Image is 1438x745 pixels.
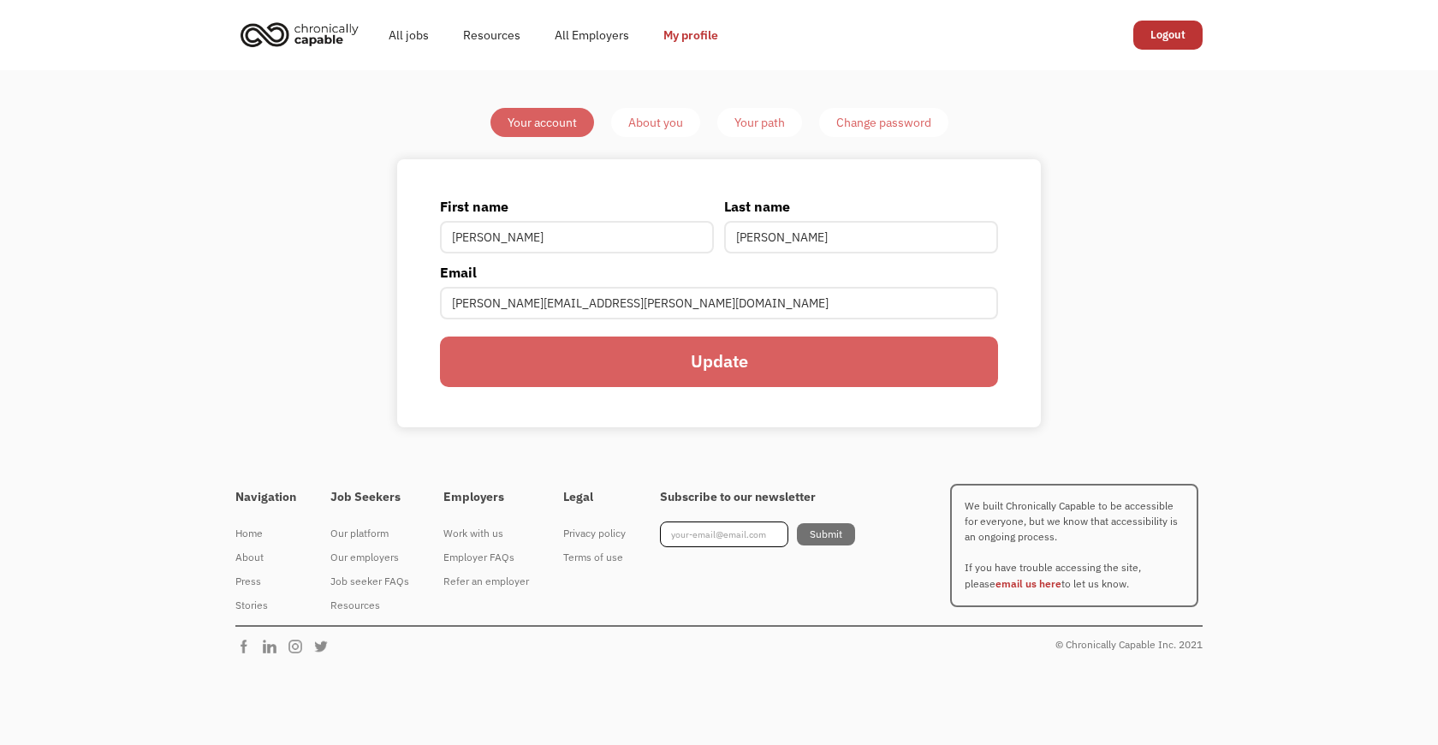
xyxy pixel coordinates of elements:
[440,196,997,400] form: Member-Account-Update
[235,15,364,53] img: Chronically Capable logo
[261,638,287,655] img: Chronically Capable Linkedin Page
[440,196,714,217] label: First name
[235,523,296,544] div: Home
[235,569,296,593] a: Press
[443,571,529,592] div: Refer an employer
[235,15,371,53] a: home
[235,547,296,568] div: About
[330,521,409,545] a: Our platform
[235,638,261,655] img: Chronically Capable Facebook Page
[443,569,529,593] a: Refer an employer
[538,8,646,63] a: All Employers
[611,108,700,137] a: About you
[563,547,626,568] div: Terms of use
[724,196,998,217] label: Last name
[836,112,931,133] div: Change password
[235,593,296,617] a: Stories
[440,337,997,387] input: Update
[287,638,312,655] img: Chronically Capable Instagram Page
[995,577,1061,590] a: email us here
[330,547,409,568] div: Our employers
[660,490,855,505] h4: Subscribe to our newsletter
[660,521,855,547] form: Footer Newsletter
[443,545,529,569] a: Employer FAQs
[508,112,577,133] div: Your account
[443,521,529,545] a: Work with us
[330,571,409,592] div: Job seeker FAQs
[235,595,296,616] div: Stories
[235,545,296,569] a: About
[235,571,296,592] div: Press
[1055,635,1203,655] div: © Chronically Capable Inc. 2021
[330,523,409,544] div: Our platform
[797,523,855,545] input: Submit
[235,490,296,505] h4: Navigation
[443,523,529,544] div: Work with us
[446,8,538,63] a: Resources
[1133,21,1203,50] a: Logout
[490,108,594,137] a: Your account
[717,108,802,137] a: Your path
[950,484,1198,607] p: We built Chronically Capable to be accessible for everyone, but we know that accessibility is an ...
[443,490,529,505] h4: Employers
[330,569,409,593] a: Job seeker FAQs
[330,593,409,617] a: Resources
[628,112,683,133] div: About you
[646,8,735,63] a: My profile
[660,521,788,547] input: your-email@email.com
[563,523,626,544] div: Privacy policy
[440,262,997,283] label: Email
[819,108,948,137] a: Change password
[440,287,997,319] input: john@doe.com
[330,545,409,569] a: Our employers
[563,490,626,505] h4: Legal
[734,112,785,133] div: Your path
[371,8,446,63] a: All jobs
[443,547,529,568] div: Employer FAQs
[563,521,626,545] a: Privacy policy
[312,638,338,655] img: Chronically Capable Twitter Page
[235,521,296,545] a: Home
[563,545,626,569] a: Terms of use
[330,595,409,616] div: Resources
[330,490,409,505] h4: Job Seekers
